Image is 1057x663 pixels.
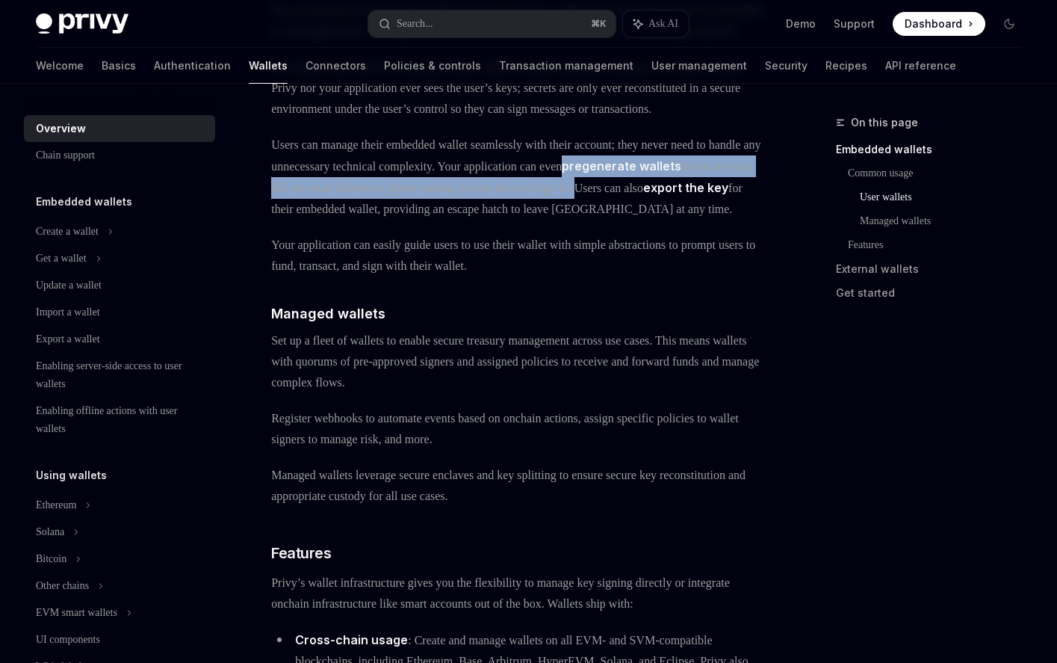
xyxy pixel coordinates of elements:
h5: Using wallets [36,466,107,484]
a: Get started [836,281,1033,305]
div: Search... [397,15,433,33]
div: Enabling offline actions with user wallets [36,402,206,438]
a: Authentication [154,48,231,84]
div: Create a wallet [36,223,99,241]
span: On this page [851,114,918,132]
a: Policies & controls [384,48,481,84]
div: UI components [36,631,100,649]
div: EVM smart wallets [36,604,117,622]
span: Users can manage their embedded wallet seamlessly with their account; they never need to handle a... [271,135,767,220]
span: Dashboard [905,16,962,31]
a: pregenerate wallets [562,158,681,174]
div: Export a wallet [36,330,100,348]
a: Export a wallet [24,326,215,353]
div: Import a wallet [36,303,100,321]
span: Managed wallets [271,303,385,324]
a: Common usage [848,161,1033,185]
span: Features [271,543,331,564]
span: Ask AI [648,16,678,31]
div: Other chains [36,577,89,595]
div: Solana [36,523,64,541]
button: Toggle dark mode [997,12,1021,36]
h5: Embedded wallets [36,193,132,211]
span: Managed wallets leverage secure enclaves and key splitting to ensure secure key reconstitution an... [271,465,767,507]
div: Get a wallet [36,250,87,268]
a: Transaction management [499,48,633,84]
a: User wallets [860,185,1033,209]
a: Import a wallet [24,299,215,326]
a: User management [651,48,747,84]
a: Overview [24,115,215,142]
span: This means users have full custody of their wallets without needing to manage secret keys. Neithe... [271,57,767,120]
a: Connectors [306,48,366,84]
a: UI components [24,626,215,653]
a: Welcome [36,48,84,84]
span: ⌘ K [591,18,607,30]
span: Your application can easily guide users to use their wallet with simple abstractions to prompt us... [271,235,767,277]
a: Recipes [825,48,867,84]
div: Enabling server-side access to user wallets [36,357,206,393]
a: Enabling server-side access to user wallets [24,353,215,398]
div: Ethereum [36,496,76,514]
button: Search...⌘K [368,10,616,37]
a: Dashboard [893,12,985,36]
a: Update a wallet [24,272,215,299]
a: Embedded wallets [836,138,1033,161]
a: Features [848,233,1033,257]
strong: Cross-chain usage [295,632,408,647]
a: Support [834,16,875,31]
a: API reference [885,48,956,84]
span: Set up a fleet of wallets to enable secure treasury management across use cases. This means walle... [271,330,767,393]
a: Demo [786,16,816,31]
span: Register webhooks to automate events based on onchain actions, assign specific policies to wallet... [271,408,767,450]
div: Overview [36,120,86,138]
a: Chain support [24,142,215,169]
button: Ask AI [623,10,689,37]
span: Privy’s wallet infrastructure gives you the flexibility to manage key signing directly or integra... [271,573,767,614]
a: External wallets [836,257,1033,281]
a: export the key [643,180,728,196]
div: Bitcoin [36,550,66,568]
a: Basics [102,48,136,84]
a: Enabling offline actions with user wallets [24,398,215,442]
a: Managed wallets [860,209,1033,233]
div: Update a wallet [36,277,102,295]
a: Wallets [249,48,288,84]
div: Chain support [36,147,95,164]
img: dark logo [36,13,128,34]
a: Security [765,48,808,84]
